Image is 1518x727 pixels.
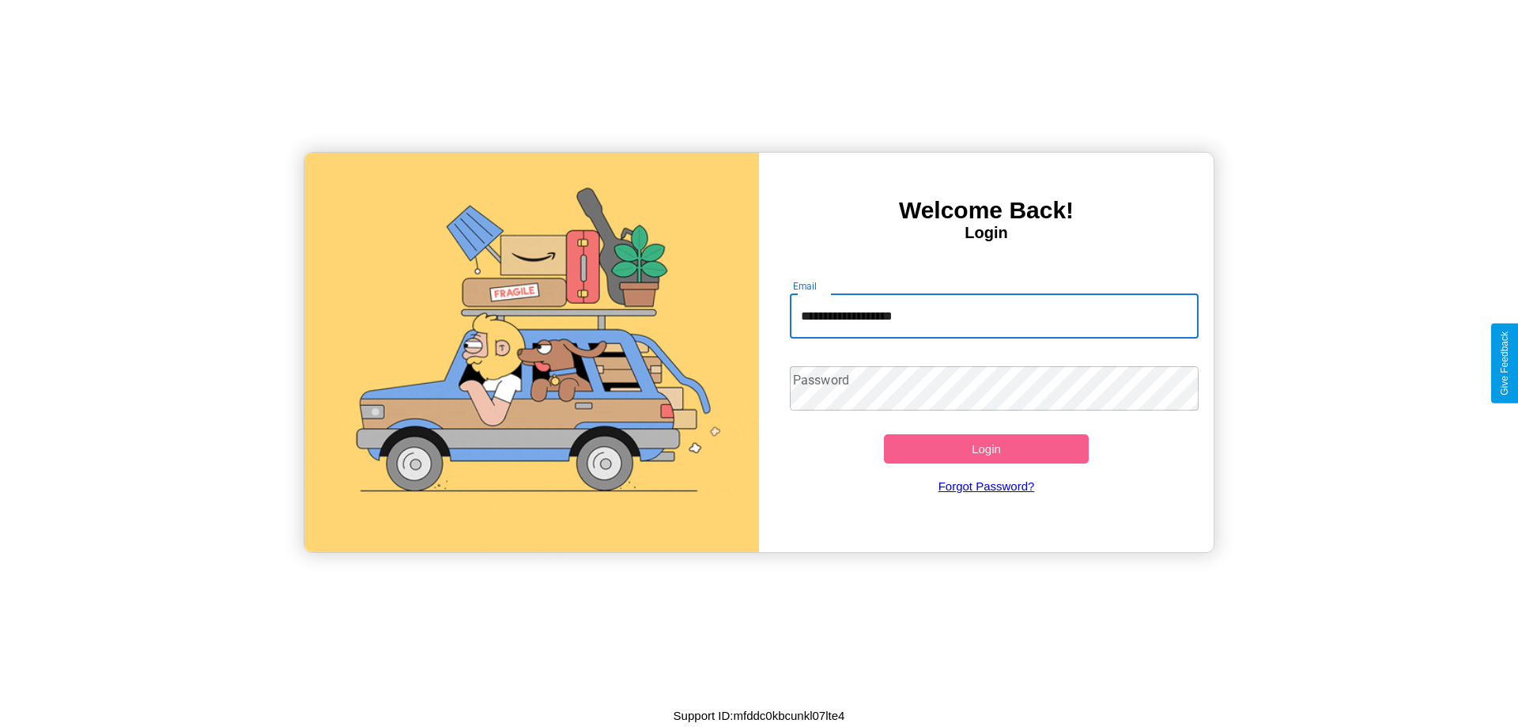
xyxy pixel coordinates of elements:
h4: Login [759,224,1214,242]
label: Email [793,279,818,293]
h3: Welcome Back! [759,197,1214,224]
a: Forgot Password? [782,464,1191,509]
p: Support ID: mfddc0kbcunkl07lte4 [674,705,845,726]
div: Give Feedback [1499,331,1510,396]
button: Login [884,434,1089,464]
img: gif [304,153,759,552]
